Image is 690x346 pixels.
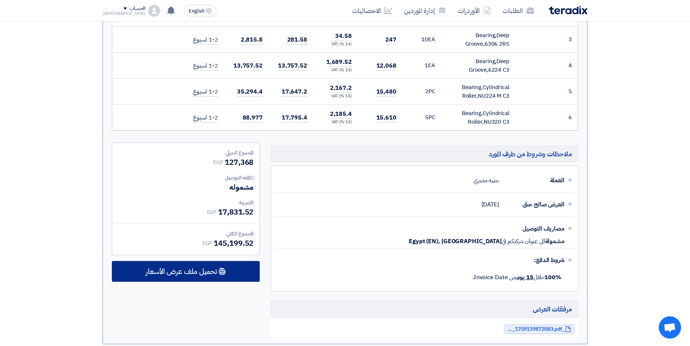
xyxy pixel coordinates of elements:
[184,5,217,17] button: English
[425,61,428,69] span: 1
[566,27,578,53] td: 3
[545,238,564,245] span: مشمولة
[118,174,253,182] div: تكلفه التوصيل
[402,27,441,53] td: EA
[385,35,396,45] span: 247
[502,238,545,245] span: الى عنوان شركتكم في
[376,61,396,71] span: 12,068
[287,35,307,45] span: 281.58
[505,196,564,213] div: العرض صالح حتى
[506,326,565,332] span: _Misr_cement_QTN__1759139872083.pdf
[233,61,263,71] span: 13,757.52
[505,220,564,238] div: مصاريف التوصيل
[544,273,561,282] strong: 100%
[278,61,307,71] span: 13,757.52
[319,67,352,74] div: (14 %) VAT
[118,199,253,206] div: الضريبة
[193,61,218,71] span: 1-2 اسبوع
[346,2,398,19] a: الاحصائيات
[402,79,441,105] td: PC
[213,159,223,166] span: EGP
[282,87,307,97] span: 17,647.2
[118,230,253,238] div: المجموع الكلي
[330,84,352,93] span: 2,167.2
[549,6,587,14] img: Teradix logo
[566,53,578,79] td: 4
[402,53,441,79] td: EA
[241,35,263,45] span: 2,815.8
[472,273,561,282] span: خلال من Invoice Date.
[447,57,509,74] div: Bearing,Deep Groove,6224 C3
[425,113,428,121] span: 5
[203,239,213,247] span: EGP
[504,324,574,334] a: _Misr_cement_QTN__1759139872083.pdf
[271,301,578,317] h5: مرفقات العرض
[214,238,253,249] span: 145,199.52
[517,273,533,282] u: 15 يوم
[193,113,218,123] span: 1-2 اسبوع
[566,105,578,131] td: 6
[659,316,681,339] div: Open chat
[497,2,540,19] a: الطلبات
[148,5,160,17] img: profile_test.png
[271,146,578,162] h5: ملاحظات وشروط من طرف المورد
[225,157,253,168] span: 127,368
[207,208,217,216] span: EGP
[447,109,509,126] div: Bearing,Cylindrical Roller,NU320 C3
[243,113,263,123] span: 88,977
[118,149,253,157] div: المجموع الجزئي
[409,238,502,245] span: Egypt (EN), [GEOGRAPHIC_DATA]
[447,31,509,48] div: Bearing,Deep Groove,6306 2RS
[421,35,428,43] span: 10
[505,172,564,189] div: العملة
[376,87,396,97] span: 15,480
[319,93,352,99] div: (14 %) VAT
[330,110,352,119] span: 2,185.4
[452,2,497,19] a: الأوردرات
[566,79,578,105] td: 5
[425,87,428,95] span: 2
[193,87,218,97] span: 1-2 اسبوع
[482,201,499,208] span: [DATE]
[282,113,307,123] span: 17,795.4
[447,83,509,100] div: Bearing,Cylindrical Roller,NU224 M C3
[229,182,253,193] span: مشموله
[376,113,396,123] span: 15,610
[237,87,263,97] span: 35,294.4
[326,58,352,67] span: 1,689.52
[193,35,218,45] span: 1-2 اسبوع
[473,173,499,187] div: جنيه مصري
[129,6,145,12] div: الحساب
[319,119,352,125] div: (14 %) VAT
[146,268,217,275] span: تحميل ملف عرض الأسعار
[218,206,253,218] span: 17,831.52
[402,105,441,131] td: PC
[103,12,145,16] div: [DEMOGRAPHIC_DATA]
[335,32,352,41] span: 34.58
[398,2,452,19] a: إدارة الموردين
[189,9,204,14] span: English
[319,41,352,48] div: (14 %) VAT
[286,251,564,269] div: شروط الدفع:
